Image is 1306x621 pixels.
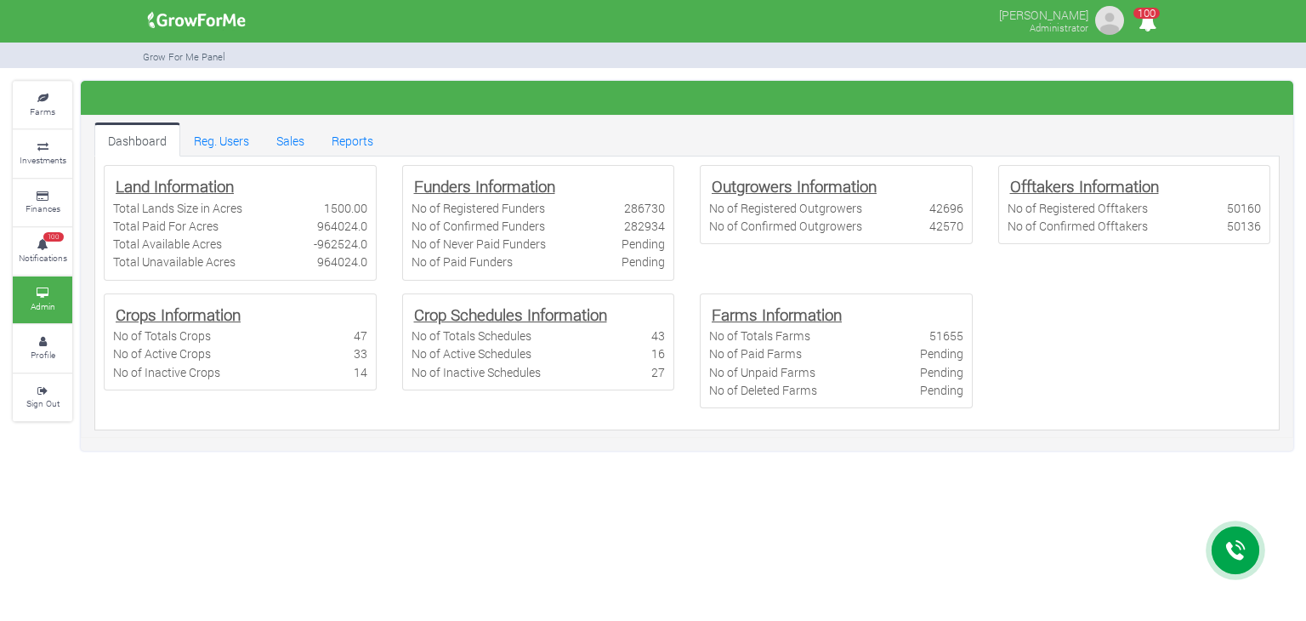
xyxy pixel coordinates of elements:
[709,199,862,217] div: No of Registered Outgrowers
[1008,199,1148,217] div: No of Registered Offtakers
[1133,8,1160,19] span: 100
[263,122,318,157] a: Sales
[113,363,220,381] div: No of Inactive Crops
[143,50,225,63] small: Grow For Me Panel
[1008,217,1148,235] div: No of Confirmed Offtakers
[324,199,367,217] div: 1500.00
[412,253,513,271] div: No of Paid Funders
[20,154,66,166] small: Investments
[651,363,665,381] div: 27
[712,304,842,325] b: Farms Information
[43,232,64,242] span: 100
[651,327,665,345] div: 43
[929,217,963,235] div: 42570
[920,381,963,399] div: Pending
[19,252,67,264] small: Notifications
[317,253,367,271] div: 964024.0
[13,276,72,323] a: Admin
[13,179,72,226] a: Finances
[26,397,60,409] small: Sign Out
[26,202,60,214] small: Finances
[1227,199,1261,217] div: 50160
[113,235,222,253] div: Total Available Acres
[31,300,55,312] small: Admin
[13,228,72,275] a: 100 Notifications
[354,345,367,362] div: 33
[314,235,367,253] div: -962524.0
[13,82,72,128] a: Farms
[412,327,531,345] div: No of Totals Schedules
[1093,3,1127,37] img: growforme image
[929,327,963,345] div: 51655
[412,363,541,381] div: No of Inactive Schedules
[30,105,55,117] small: Farms
[712,175,877,197] b: Outgrowers Information
[709,217,862,235] div: No of Confirmed Outgrowers
[412,217,545,235] div: No of Confirmed Funders
[180,122,263,157] a: Reg. Users
[113,217,219,235] div: Total Paid For Acres
[929,199,963,217] div: 42696
[412,345,531,362] div: No of Active Schedules
[113,345,211,362] div: No of Active Crops
[412,199,545,217] div: No of Registered Funders
[651,345,665,362] div: 16
[1131,3,1164,42] i: Notifications
[709,327,810,345] div: No of Totals Farms
[920,363,963,381] div: Pending
[1010,175,1159,197] b: Offtakers Information
[920,345,963,362] div: Pending
[116,175,234,197] b: Land Information
[13,130,72,177] a: Investments
[354,363,367,381] div: 14
[709,345,802,362] div: No of Paid Farms
[709,381,817,399] div: No of Deleted Farms
[31,349,55,361] small: Profile
[113,253,236,271] div: Total Unavailable Acres
[1131,16,1164,32] a: 100
[709,363,815,381] div: No of Unpaid Farms
[13,325,72,372] a: Profile
[412,235,546,253] div: No of Never Paid Funders
[142,3,252,37] img: growforme image
[999,3,1088,24] p: [PERSON_NAME]
[113,199,242,217] div: Total Lands Size in Acres
[116,304,241,325] b: Crops Information
[622,235,665,253] div: Pending
[94,122,180,157] a: Dashboard
[622,253,665,271] div: Pending
[1030,21,1088,34] small: Administrator
[13,374,72,421] a: Sign Out
[1227,217,1261,235] div: 50136
[624,199,665,217] div: 286730
[414,175,555,197] b: Funders Information
[113,327,211,345] div: No of Totals Crops
[317,217,367,235] div: 964024.0
[318,122,387,157] a: Reports
[624,217,665,235] div: 282934
[414,304,607,325] b: Crop Schedules Information
[354,327,367,345] div: 47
